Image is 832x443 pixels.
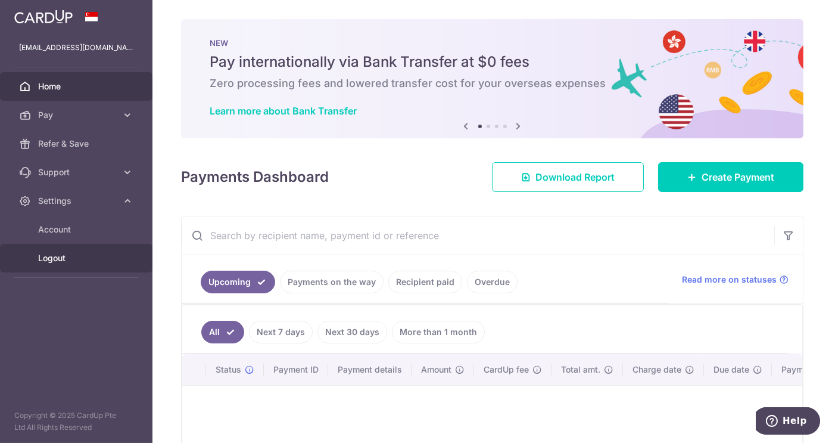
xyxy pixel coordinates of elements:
a: Create Payment [658,162,803,192]
iframe: Opens a widget where you can find more information [756,407,820,437]
span: CardUp fee [484,364,529,376]
span: Total amt. [561,364,600,376]
span: Status [216,364,241,376]
span: Account [38,224,117,236]
h5: Pay internationally via Bank Transfer at $0 fees [210,52,775,72]
span: Read more on statuses [682,274,777,286]
a: Next 30 days [317,321,387,343]
th: Payment details [328,354,412,385]
a: Recipient paid [388,271,462,293]
span: Home [38,80,117,92]
a: Read more on statuses [682,274,789,286]
a: Next 7 days [249,321,313,343]
h4: Payments Dashboard [181,166,329,188]
span: Logout [38,252,117,264]
a: Download Report [492,162,644,192]
span: Support [38,166,117,178]
span: Create Payment [702,170,774,184]
input: Search by recipient name, payment id or reference [182,216,774,255]
span: Charge date [632,364,681,376]
span: Help [27,8,51,19]
p: NEW [210,38,775,48]
a: More than 1 month [392,321,485,343]
span: Download Report [535,170,615,184]
span: Due date [713,364,749,376]
span: Amount [421,364,451,376]
a: All [201,321,244,343]
img: Bank transfer banner [181,19,803,138]
th: Payment ID [264,354,328,385]
p: [EMAIL_ADDRESS][DOMAIN_NAME] [19,42,133,54]
a: Upcoming [201,271,275,293]
span: Pay [38,109,117,121]
img: CardUp [14,10,73,24]
a: Learn more about Bank Transfer [210,105,357,117]
span: Settings [38,195,117,207]
h6: Zero processing fees and lowered transfer cost for your overseas expenses [210,76,775,91]
span: Refer & Save [38,138,117,150]
a: Payments on the way [280,271,384,293]
a: Overdue [467,271,518,293]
